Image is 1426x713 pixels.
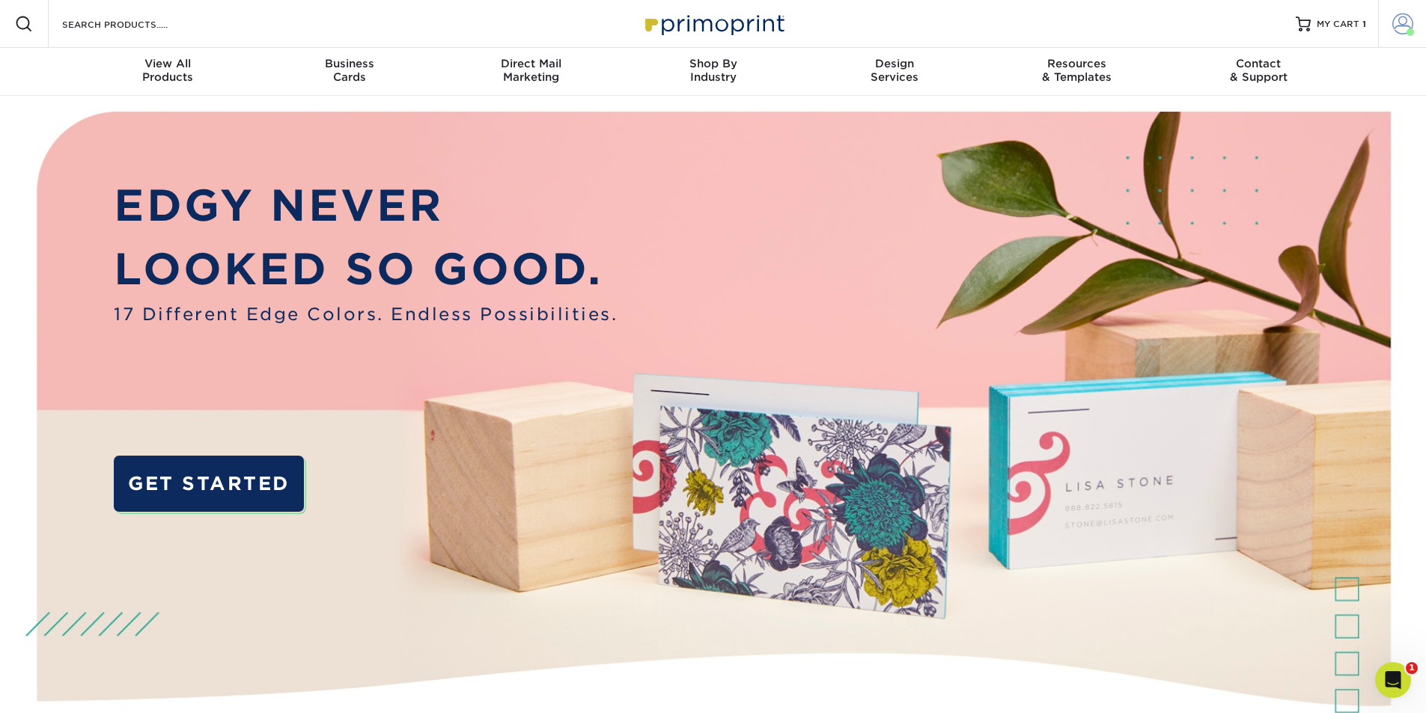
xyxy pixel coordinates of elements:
[440,57,622,70] span: Direct Mail
[804,57,986,84] div: Services
[77,57,259,70] span: View All
[77,57,259,84] div: Products
[622,57,804,70] span: Shop By
[1168,48,1350,96] a: Contact& Support
[804,48,986,96] a: DesignServices
[114,456,303,512] a: GET STARTED
[77,48,259,96] a: View AllProducts
[258,57,440,84] div: Cards
[986,57,1168,84] div: & Templates
[986,48,1168,96] a: Resources& Templates
[1406,662,1418,674] span: 1
[1317,18,1359,31] span: MY CART
[1362,19,1366,29] span: 1
[61,15,207,33] input: SEARCH PRODUCTS.....
[258,48,440,96] a: BusinessCards
[1168,57,1350,84] div: & Support
[258,57,440,70] span: Business
[114,302,618,327] span: 17 Different Edge Colors. Endless Possibilities.
[804,57,986,70] span: Design
[1375,662,1411,698] iframe: Intercom live chat
[622,48,804,96] a: Shop ByIndustry
[1168,57,1350,70] span: Contact
[114,237,618,302] p: LOOKED SO GOOD.
[639,7,788,40] img: Primoprint
[440,48,622,96] a: Direct MailMarketing
[622,57,804,84] div: Industry
[986,57,1168,70] span: Resources
[114,174,618,238] p: EDGY NEVER
[440,57,622,84] div: Marketing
